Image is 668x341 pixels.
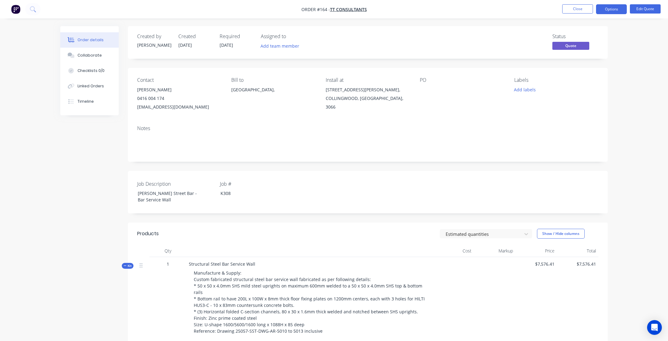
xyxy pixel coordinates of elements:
button: Add team member [257,42,303,50]
div: [PERSON_NAME] [137,42,171,48]
button: Checklists 0/0 [60,63,119,78]
div: Checklists 0/0 [78,68,105,73]
div: Qty [149,245,186,257]
span: $7,576.41 [518,261,555,267]
label: Job Description [137,180,214,188]
span: Quote [552,42,589,50]
button: Options [596,4,627,14]
button: Kit [122,263,133,269]
button: Edit Quote [630,4,661,14]
div: Order details [78,37,104,43]
div: Open Intercom Messenger [647,320,662,335]
div: Linked Orders [78,83,104,89]
div: [STREET_ADDRESS][PERSON_NAME],COLLINGWOOD, [GEOGRAPHIC_DATA], 3066 [326,85,410,111]
span: $7,576.41 [559,261,596,267]
button: Close [562,4,593,14]
button: Collaborate [60,48,119,63]
a: TT Consultants [330,6,367,12]
label: Job # [220,180,297,188]
div: Assigned to [261,34,322,39]
div: Price [515,245,557,257]
div: Collaborate [78,53,102,58]
div: [PERSON_NAME] [137,85,221,94]
div: [PERSON_NAME] Street Bar - Bar Service Wall [133,189,210,204]
div: Created by [137,34,171,39]
img: Factory [11,5,20,14]
div: Notes [137,125,598,131]
div: PO [420,77,504,83]
div: Cost [432,245,474,257]
div: Bill to [231,77,316,83]
div: Install at [326,77,410,83]
div: [STREET_ADDRESS][PERSON_NAME], [326,85,410,94]
div: Contact [137,77,221,83]
span: Structural Steel Bar Service Wall [189,261,255,267]
div: Total [557,245,598,257]
button: Add labels [511,85,539,94]
button: Linked Orders [60,78,119,94]
span: Kit [124,264,132,268]
span: Order #164 - [301,6,330,12]
button: Timeline [60,94,119,109]
div: Labels [514,77,598,83]
button: Add team member [261,42,303,50]
div: Timeline [78,99,94,104]
div: [EMAIL_ADDRESS][DOMAIN_NAME] [137,103,221,111]
div: [GEOGRAPHIC_DATA], [231,85,316,94]
div: Required [220,34,253,39]
div: Products [137,230,159,237]
span: [DATE] [220,42,233,48]
button: Order details [60,32,119,48]
span: 1 [167,261,169,267]
button: Show / Hide columns [537,229,585,239]
div: COLLINGWOOD, [GEOGRAPHIC_DATA], 3066 [326,94,410,111]
span: [DATE] [178,42,192,48]
div: K308 [216,189,292,198]
div: 0416 004 174 [137,94,221,103]
div: [GEOGRAPHIC_DATA], [231,85,316,105]
div: Created [178,34,212,39]
div: Markup [474,245,515,257]
span: Manufacture & Supply: Custom fabricated structural steel bar service wall fabricated as per follo... [194,270,426,334]
div: Status [552,34,598,39]
div: [PERSON_NAME]0416 004 174[EMAIL_ADDRESS][DOMAIN_NAME] [137,85,221,111]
